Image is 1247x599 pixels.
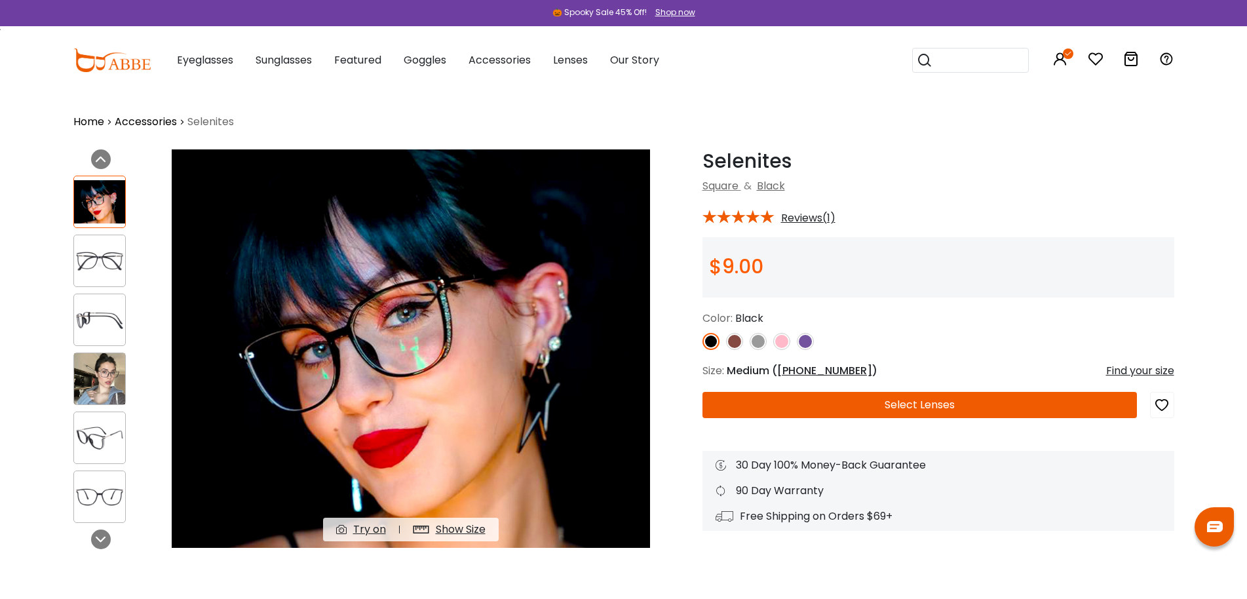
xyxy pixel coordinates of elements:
[553,52,588,68] span: Lenses
[469,52,531,68] span: Accessories
[716,457,1161,473] div: 30 Day 100% Money-Back Guarantee
[74,425,125,451] img: Selenites Black TR UniversalBridgeFit Frames from ABBE Glasses
[655,7,695,18] div: Shop now
[1207,521,1223,532] img: chat
[702,363,724,378] span: Size:
[702,392,1137,418] button: Select Lenses
[702,178,739,193] a: Square
[74,180,125,223] img: Selenites Black TR UniversalBridgeFit Frames from ABBE Glasses
[741,178,754,193] span: &
[702,149,1174,173] h1: Selenites
[73,48,151,72] img: abbeglasses.com
[404,52,446,68] span: Goggles
[74,484,125,510] img: Selenites Black TR UniversalBridgeFit Frames from ABBE Glasses
[73,114,104,130] a: Home
[177,52,233,68] span: Eyeglasses
[709,252,763,280] span: $9.00
[436,522,486,537] div: Show Size
[610,52,659,68] span: Our Story
[353,522,386,537] div: Try on
[727,363,877,378] span: Medium ( )
[702,311,733,326] span: Color:
[716,483,1161,499] div: 90 Day Warranty
[552,7,647,18] div: 🎃 Spooky Sale 45% Off!
[172,149,650,548] img: Selenites Black TR UniversalBridgeFit Frames from ABBE Glasses
[757,178,785,193] a: Black
[115,114,177,130] a: Accessories
[74,307,125,333] img: Selenites Black TR UniversalBridgeFit Frames from ABBE Glasses
[334,52,381,68] span: Featured
[649,7,695,18] a: Shop now
[716,509,1161,524] div: Free Shipping on Orders $69+
[1106,363,1174,379] div: Find your size
[781,212,835,224] span: Reviews(1)
[777,363,872,378] span: [PHONE_NUMBER]
[256,52,312,68] span: Sunglasses
[187,114,234,130] span: Selenites
[74,353,125,404] img: Selenites Black TR UniversalBridgeFit Frames from ABBE Glasses
[735,311,763,326] span: Black
[74,248,125,274] img: Selenites Black TR UniversalBridgeFit Frames from ABBE Glasses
